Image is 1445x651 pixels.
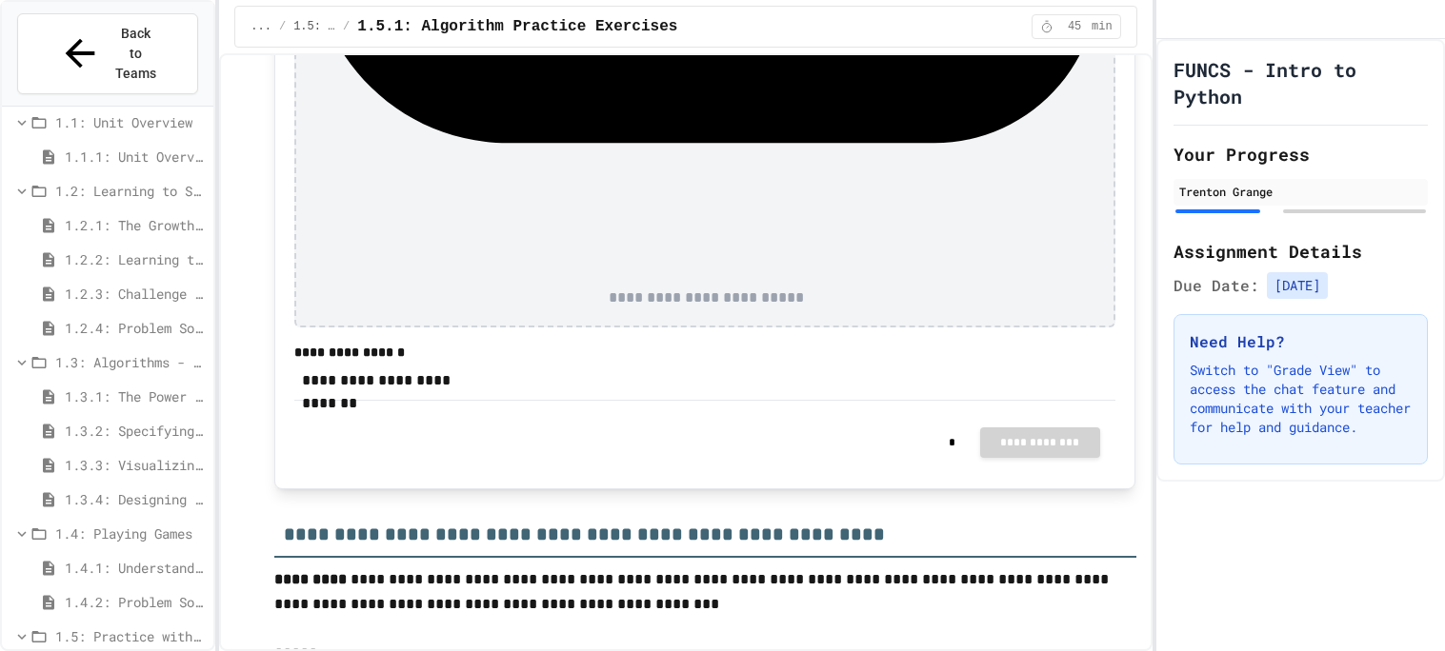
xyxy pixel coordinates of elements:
h3: Need Help? [1190,330,1412,353]
span: ... [251,19,271,34]
p: Switch to "Grade View" to access the chat feature and communicate with your teacher for help and ... [1190,361,1412,437]
h2: Your Progress [1174,141,1428,168]
span: 45 [1059,19,1090,34]
span: 1.4.1: Understanding Games with Flowcharts [65,558,206,578]
span: 1.3.2: Specifying Ideas with Pseudocode [65,421,206,441]
span: 1.1.1: Unit Overview [65,147,206,167]
span: 1.5: Practice with Algorithms [293,19,335,34]
span: 1.2: Learning to Solve Hard Problems [55,181,206,201]
h1: FUNCS - Intro to Python [1174,56,1428,109]
button: Back to Teams [17,13,198,94]
span: 1.2.1: The Growth Mindset [65,215,206,235]
span: 1.3: Algorithms - from Pseudocode to Flowcharts [55,352,206,372]
span: Back to Teams [113,24,158,84]
span: 1.4.2: Problem Solving Reflection [65,592,206,612]
span: 1.4: Playing Games [55,523,206,543]
span: 1.3.4: Designing Flowcharts [65,489,206,509]
span: / [279,19,286,34]
span: 1.5: Practice with Algorithms [55,626,206,646]
span: 1.2.4: Problem Solving Practice [65,318,206,338]
span: 1.2.3: Challenge Problem - The Bridge [65,284,206,304]
span: 1.5.1: Algorithm Practice Exercises [357,15,677,38]
span: [DATE] [1267,272,1328,299]
span: 1.2.2: Learning to Solve Hard Problems [65,249,206,269]
span: 1.3.1: The Power of Algorithms [65,386,206,406]
span: 1.3.3: Visualizing Logic with Flowcharts [65,455,206,475]
span: 1.1: Unit Overview [55,112,206,132]
div: Trenton Grange [1179,183,1422,200]
span: / [343,19,350,34]
span: Due Date: [1174,274,1259,297]
span: min [1092,19,1113,34]
h2: Assignment Details [1174,238,1428,265]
